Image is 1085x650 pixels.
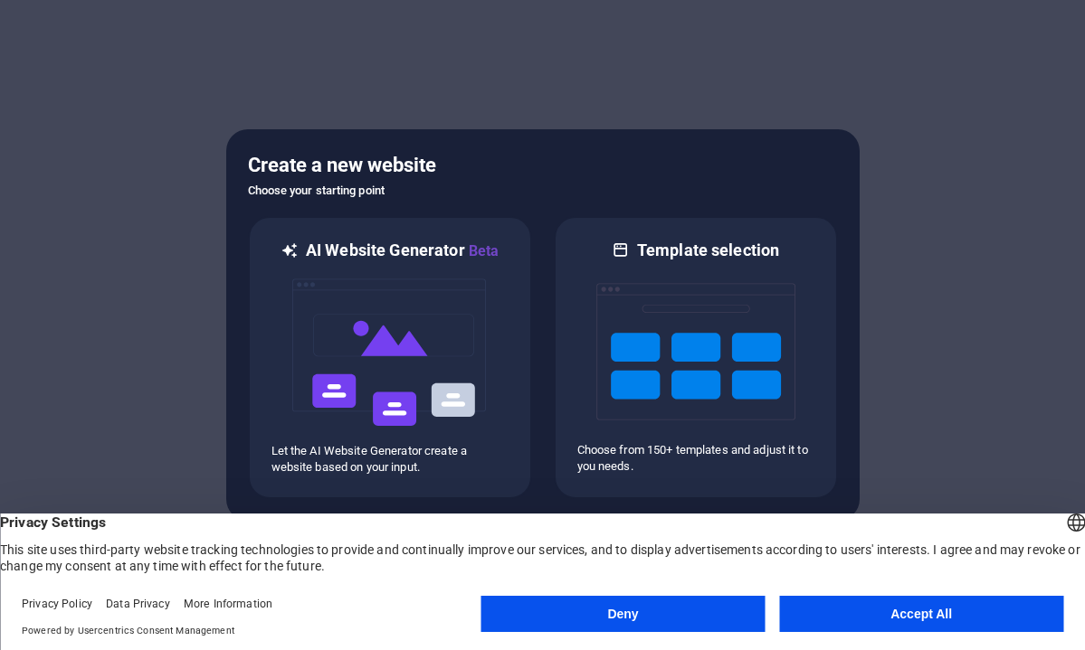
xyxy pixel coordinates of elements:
[290,262,490,443] img: ai
[577,442,814,475] p: Choose from 150+ templates and adjust it to you needs.
[248,216,532,499] div: AI Website GeneratorBetaaiLet the AI Website Generator create a website based on your input.
[248,151,838,180] h5: Create a new website
[306,240,499,262] h6: AI Website Generator
[465,242,500,259] span: Beta
[271,443,509,476] p: Let the AI Website Generator create a website based on your input.
[554,216,838,499] div: Template selectionChoose from 150+ templates and adjust it to you needs.
[637,240,779,261] h6: Template selection
[248,180,838,202] h6: Choose your starting point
